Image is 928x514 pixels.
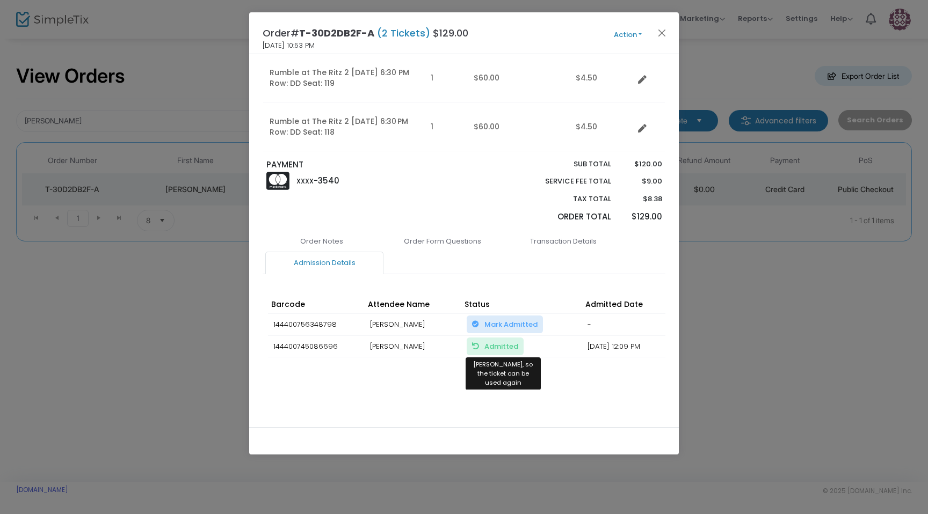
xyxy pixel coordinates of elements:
p: $9.00 [621,176,662,187]
td: [PERSON_NAME] [365,314,461,336]
td: Rumble at The Ritz 2 [DATE] 6:30 PM Row: DD Seat: 119 [263,54,424,102]
span: XXXX [296,177,314,186]
th: Barcode [268,295,365,314]
button: Close [655,26,669,40]
p: Service Fee Total [520,176,611,187]
td: $60.00 [467,54,569,102]
th: Attendee Name [365,295,461,314]
td: Rumble at The Ritz 2 [DATE] 6:30 PM Row: DD Seat: 118 [263,102,424,151]
th: Admitted Date [582,295,679,314]
td: $4.50 [569,54,634,102]
a: Order Notes [263,230,381,253]
p: $8.38 [621,194,662,204]
span: T-30D2DB2F-A [299,26,374,40]
td: $60.00 [467,102,569,151]
span: [DATE] 10:53 PM [263,40,315,51]
span: -3540 [314,175,339,186]
span: Mark Admitted [484,319,538,329]
a: Transaction Details [504,230,622,253]
td: [PERSON_NAME] [365,335,461,357]
span: Admitted [484,341,518,351]
p: Tax Total [520,194,611,204]
p: Sub total [520,159,611,170]
td: - [582,314,679,336]
td: [DATE] 12:09 PM [582,335,679,357]
p: $120.00 [621,159,662,170]
a: Order Form Questions [383,230,502,253]
td: 144400745086696 [268,335,365,357]
span: (2 Tickets) [374,26,433,40]
td: 1 [424,102,467,151]
div: Data table [263,16,665,151]
th: Status [461,295,582,314]
td: $4.50 [569,102,634,151]
button: Action [596,29,660,41]
h4: Order# $129.00 [263,26,468,40]
td: 1 [424,54,467,102]
span: [PERSON_NAME], so the ticket can be used again [466,357,541,391]
p: PAYMENT [266,159,459,171]
p: Order Total [520,211,611,223]
a: Admission Details [265,252,383,274]
td: 144400756348798 [268,314,365,336]
p: $129.00 [621,211,662,223]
